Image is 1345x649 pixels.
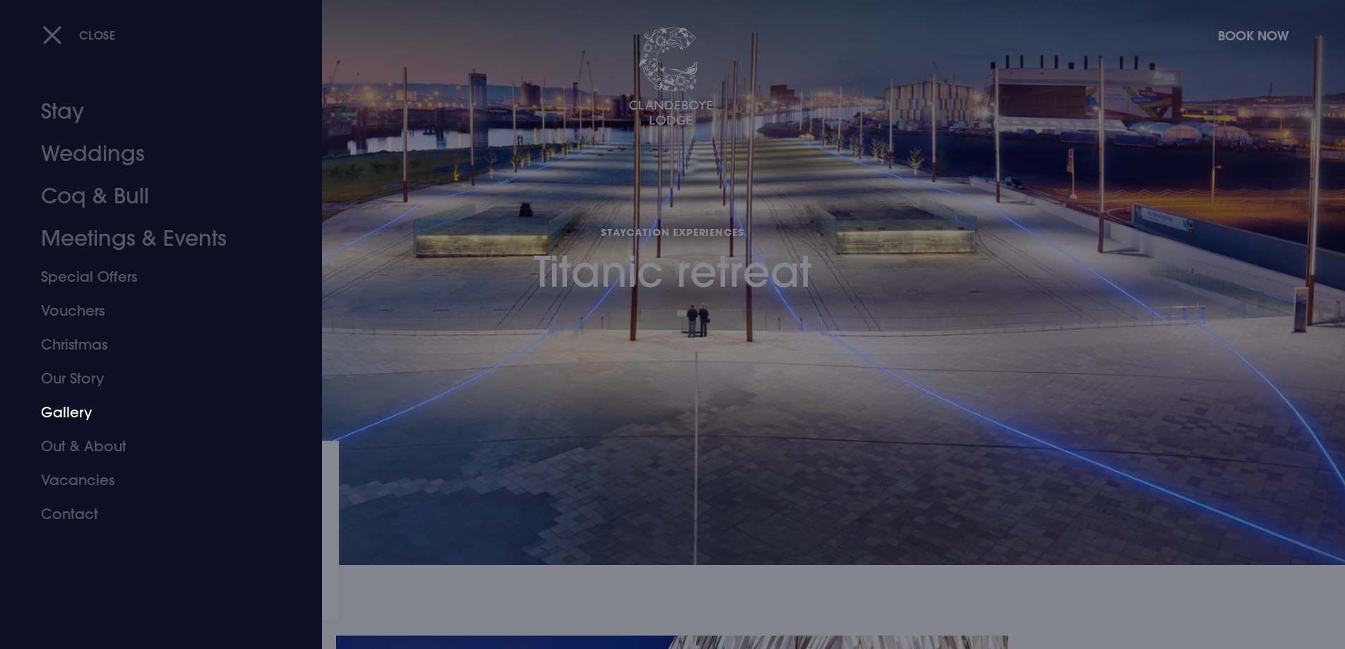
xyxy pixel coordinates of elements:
a: Vacancies [41,463,264,497]
a: Vouchers [41,294,264,328]
a: Contact [41,497,264,531]
a: Gallery [41,395,264,429]
a: Our Story [41,362,264,395]
a: Special Offers [41,260,264,294]
span: Close [79,28,116,42]
a: Coq & Bull [41,175,264,218]
a: Out & About [41,429,264,463]
a: Weddings [41,133,264,175]
button: Close [42,20,116,49]
a: Stay [41,90,264,133]
a: Meetings & Events [41,218,264,260]
a: Christmas [41,328,264,362]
